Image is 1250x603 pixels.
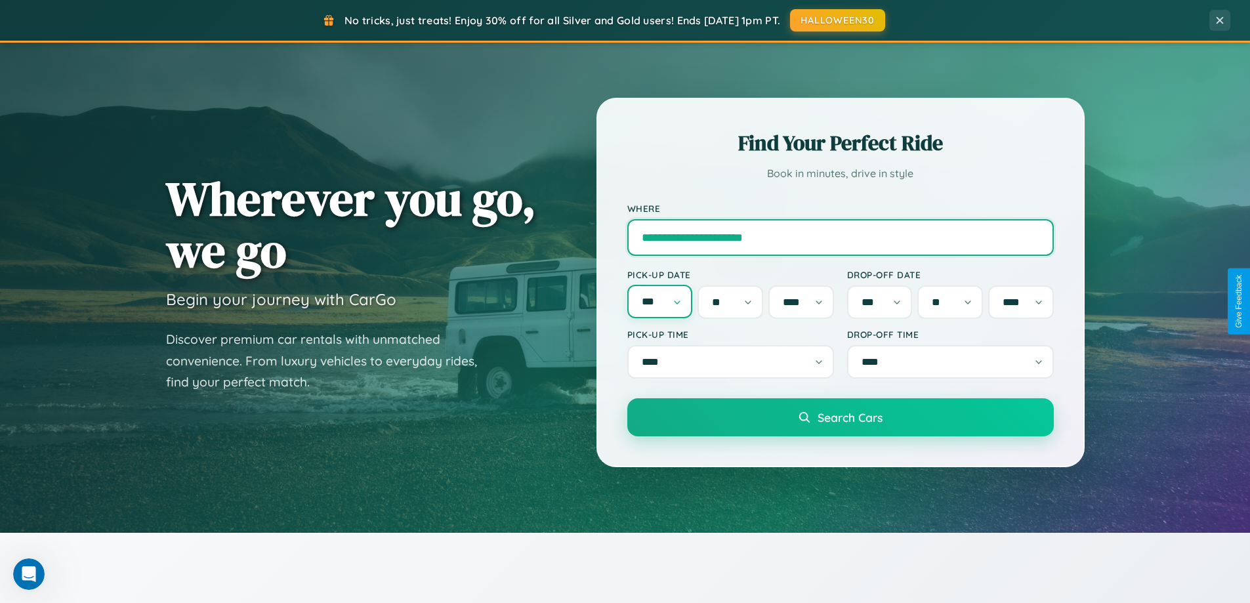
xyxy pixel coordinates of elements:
[627,203,1054,214] label: Where
[818,410,883,425] span: Search Cars
[1234,275,1243,328] div: Give Feedback
[166,173,536,276] h1: Wherever you go, we go
[790,9,885,31] button: HALLOWEEN30
[627,269,834,280] label: Pick-up Date
[627,329,834,340] label: Pick-up Time
[847,329,1054,340] label: Drop-off Time
[627,398,1054,436] button: Search Cars
[847,269,1054,280] label: Drop-off Date
[166,289,396,309] h3: Begin your journey with CarGo
[344,14,780,27] span: No tricks, just treats! Enjoy 30% off for all Silver and Gold users! Ends [DATE] 1pm PT.
[13,558,45,590] iframe: Intercom live chat
[166,329,494,393] p: Discover premium car rentals with unmatched convenience. From luxury vehicles to everyday rides, ...
[627,164,1054,183] p: Book in minutes, drive in style
[627,129,1054,157] h2: Find Your Perfect Ride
